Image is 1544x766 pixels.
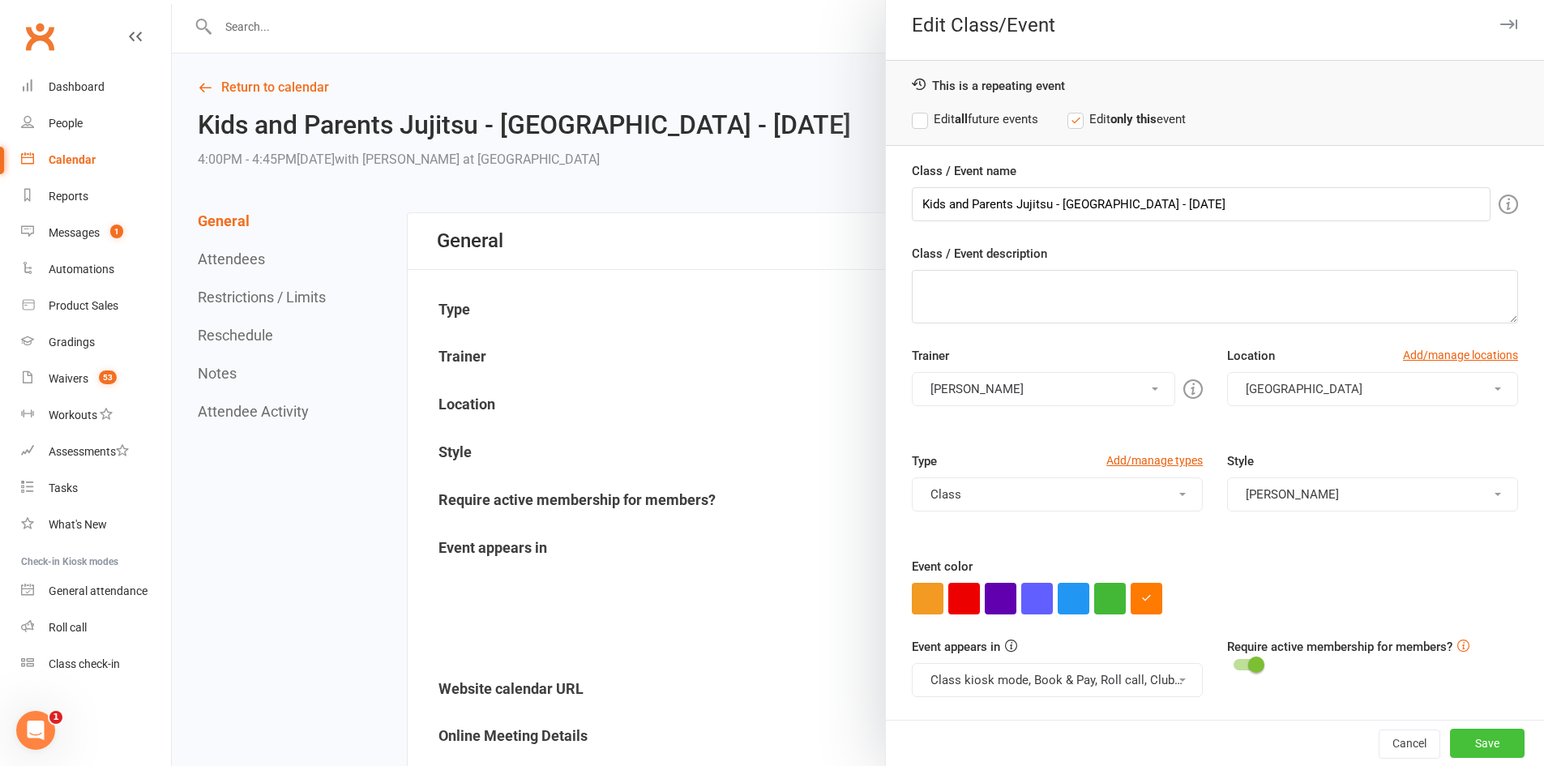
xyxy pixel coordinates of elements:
[955,112,968,126] strong: all
[99,370,117,384] span: 53
[21,251,171,288] a: Automations
[19,16,60,57] a: Clubworx
[912,477,1203,511] button: Class
[912,346,949,366] label: Trainer
[49,263,114,276] div: Automations
[21,434,171,470] a: Assessments
[49,518,107,531] div: What's New
[49,621,87,634] div: Roll call
[49,299,118,312] div: Product Sales
[49,657,120,670] div: Class check-in
[912,244,1047,263] label: Class / Event description
[49,336,95,349] div: Gradings
[49,190,88,203] div: Reports
[21,573,171,610] a: General attendance kiosk mode
[110,225,123,238] span: 1
[49,445,129,458] div: Assessments
[49,409,97,422] div: Workouts
[1106,451,1203,469] a: Add/manage types
[49,153,96,166] div: Calendar
[49,226,100,239] div: Messages
[912,663,1203,697] button: Class kiosk mode, Book & Pay, Roll call, Clubworx website calendar and Member portal
[21,507,171,543] a: What's New
[912,187,1491,221] input: Enter event name
[912,77,1518,93] div: This is a repeating event
[49,584,148,597] div: General attendance
[16,711,55,750] iframe: Intercom live chat
[1227,346,1275,366] label: Location
[49,372,88,385] div: Waivers
[912,109,1038,129] label: Edit future events
[21,610,171,646] a: Roll call
[21,69,171,105] a: Dashboard
[21,105,171,142] a: People
[21,324,171,361] a: Gradings
[49,117,83,130] div: People
[1227,451,1254,471] label: Style
[1246,382,1362,396] span: [GEOGRAPHIC_DATA]
[49,481,78,494] div: Tasks
[912,161,1016,181] label: Class / Event name
[912,372,1175,406] button: [PERSON_NAME]
[1379,729,1440,758] button: Cancel
[1227,372,1518,406] button: [GEOGRAPHIC_DATA]
[912,557,973,576] label: Event color
[21,470,171,507] a: Tasks
[1067,109,1186,129] label: Edit event
[912,451,937,471] label: Type
[49,711,62,724] span: 1
[1403,346,1518,364] a: Add/manage locations
[21,215,171,251] a: Messages 1
[1227,640,1452,654] label: Require active membership for members?
[912,637,1000,657] label: Event appears in
[886,14,1544,36] div: Edit Class/Event
[21,142,171,178] a: Calendar
[21,646,171,683] a: Class kiosk mode
[49,80,105,93] div: Dashboard
[21,361,171,397] a: Waivers 53
[21,178,171,215] a: Reports
[1110,112,1157,126] strong: only this
[21,397,171,434] a: Workouts
[21,288,171,324] a: Product Sales
[1450,729,1525,758] button: Save
[1227,477,1518,511] button: [PERSON_NAME]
